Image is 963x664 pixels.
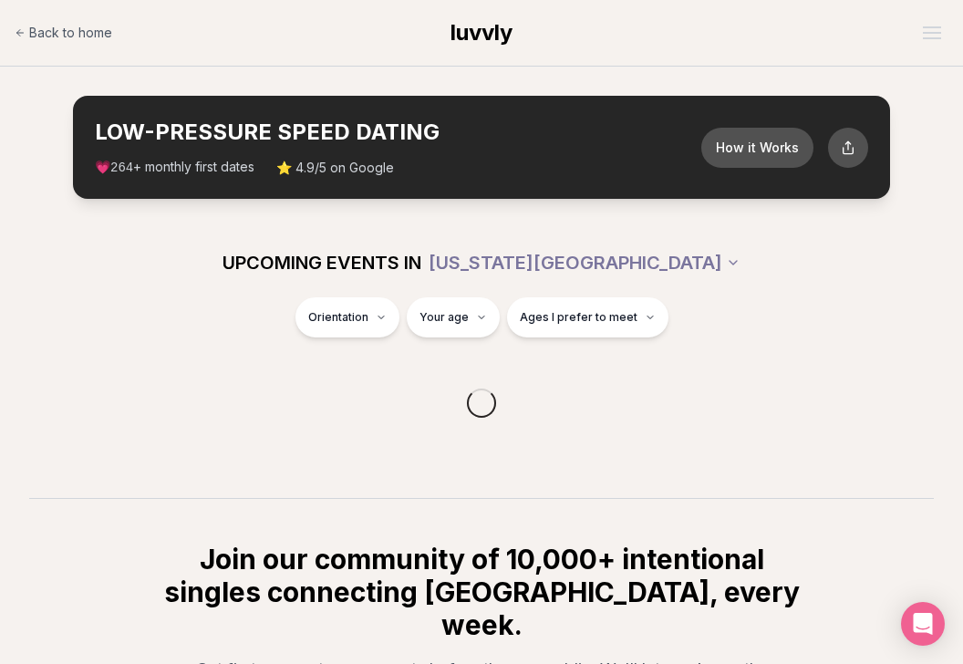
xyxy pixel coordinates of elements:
span: UPCOMING EVENTS IN [223,250,421,275]
span: luvvly [450,19,513,46]
button: [US_STATE][GEOGRAPHIC_DATA] [429,243,740,283]
span: Your age [419,310,469,325]
span: Ages I prefer to meet [520,310,637,325]
button: How it Works [701,128,813,168]
span: ⭐ 4.9/5 on Google [276,159,394,177]
span: 💗 + monthly first dates [95,158,254,177]
h2: LOW-PRESSURE SPEED DATING [95,118,701,147]
button: Open menu [916,19,948,47]
span: Orientation [308,310,368,325]
h2: Join our community of 10,000+ intentional singles connecting [GEOGRAPHIC_DATA], every week. [160,543,802,641]
span: 264 [110,161,133,175]
button: Ages I prefer to meet [507,297,668,337]
a: Back to home [15,15,112,51]
button: Orientation [295,297,399,337]
div: Open Intercom Messenger [901,602,945,646]
span: Back to home [29,24,112,42]
a: luvvly [450,18,513,47]
button: Your age [407,297,500,337]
